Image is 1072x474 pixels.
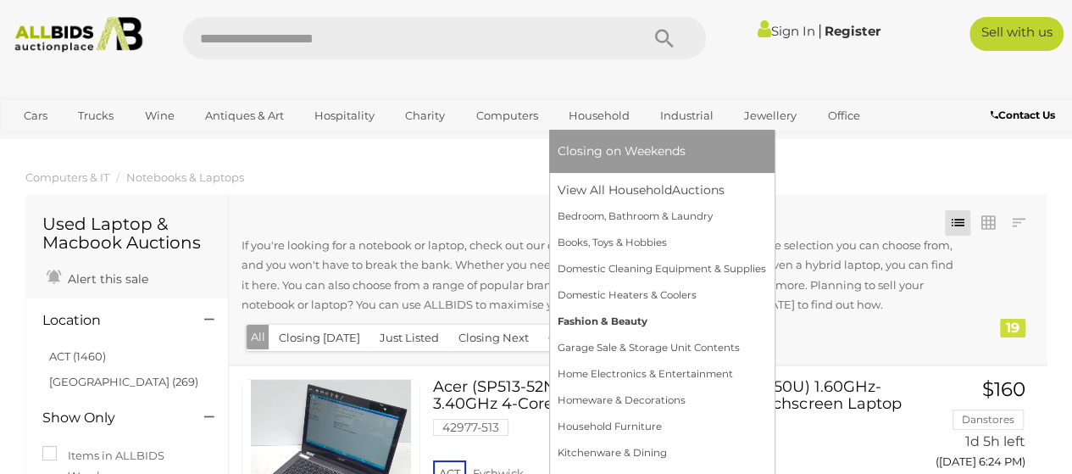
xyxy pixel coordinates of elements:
[982,377,1025,401] span: $160
[991,106,1059,125] a: Contact Us
[394,102,456,130] a: Charity
[825,23,880,39] a: Register
[1000,319,1025,337] div: 19
[25,170,109,184] a: Computers & IT
[369,325,449,351] button: Just Listed
[969,17,1064,51] a: Sell with us
[303,102,386,130] a: Hospitality
[269,325,370,351] button: Closing [DATE]
[13,102,58,130] a: Cars
[816,102,870,130] a: Office
[991,109,1055,121] b: Contact Us
[42,410,179,426] h4: Show Only
[78,130,220,158] a: [GEOGRAPHIC_DATA]
[247,325,269,349] button: All
[8,17,149,53] img: Allbids.com.au
[194,102,295,130] a: Antiques & Art
[242,236,968,320] div: If you're looking for a notebook or laptop, check out our online auctions. ALLBIDS has an extensi...
[13,130,69,158] a: Sports
[818,21,822,40] span: |
[49,349,106,363] a: ACT (1460)
[758,23,815,39] a: Sign In
[464,102,548,130] a: Computers
[42,215,211,252] h1: Used Laptop & Macbook Auctions
[448,325,539,351] button: Closing Next
[67,102,125,130] a: Trucks
[733,102,808,130] a: Jewellery
[649,102,725,130] a: Industrial
[558,102,641,130] a: Household
[538,325,596,351] button: Closed
[621,17,706,59] button: Search
[42,313,179,328] h4: Location
[64,271,148,287] span: Alert this sale
[133,102,185,130] a: Wine
[126,170,244,184] a: Notebooks & Laptops
[49,375,198,388] a: [GEOGRAPHIC_DATA] (269)
[42,265,153,290] a: Alert this sale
